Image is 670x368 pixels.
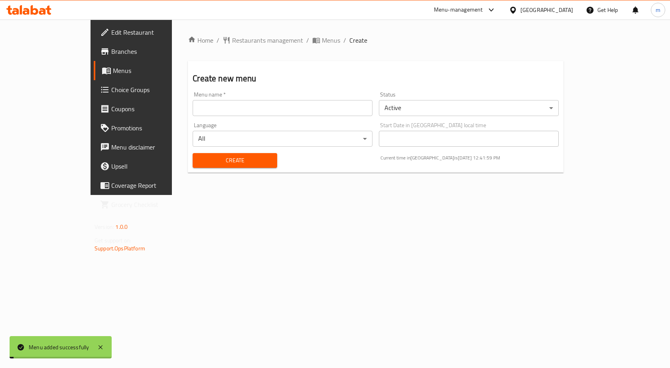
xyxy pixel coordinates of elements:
a: Edit Restaurant [94,23,203,42]
input: Please enter Menu name [193,100,372,116]
a: Choice Groups [94,80,203,99]
span: Menus [113,66,196,75]
span: Branches [111,47,196,56]
a: Promotions [94,118,203,138]
div: All [193,131,372,147]
span: Edit Restaurant [111,28,196,37]
span: Create [199,155,270,165]
span: Promotions [111,123,196,133]
nav: breadcrumb [188,35,564,45]
span: Version: [95,222,114,232]
div: [GEOGRAPHIC_DATA] [520,6,573,14]
button: Create [193,153,277,168]
a: Coupons [94,99,203,118]
h2: Create new menu [193,73,559,85]
span: Create [349,35,367,45]
p: Current time in [GEOGRAPHIC_DATA] is [DATE] 12:41:59 PM [380,154,559,161]
a: Grocery Checklist [94,195,203,214]
div: Menu-management [434,5,483,15]
a: Menus [94,61,203,80]
span: Restaurants management [232,35,303,45]
span: Choice Groups [111,85,196,94]
span: Menu disclaimer [111,142,196,152]
span: 1.0.0 [115,222,128,232]
li: / [217,35,219,45]
div: Active [379,100,559,116]
div: Menu added successfully [29,343,89,352]
span: Coverage Report [111,181,196,190]
a: Restaurants management [223,35,303,45]
a: Menus [312,35,340,45]
li: / [306,35,309,45]
span: Grocery Checklist [111,200,196,209]
a: Upsell [94,157,203,176]
span: m [656,6,660,14]
a: Support.OpsPlatform [95,243,145,254]
a: Coverage Report [94,176,203,195]
span: Get support on: [95,235,131,246]
span: Coupons [111,104,196,114]
span: Upsell [111,161,196,171]
span: Menus [322,35,340,45]
a: Menu disclaimer [94,138,203,157]
li: / [343,35,346,45]
a: Branches [94,42,203,61]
